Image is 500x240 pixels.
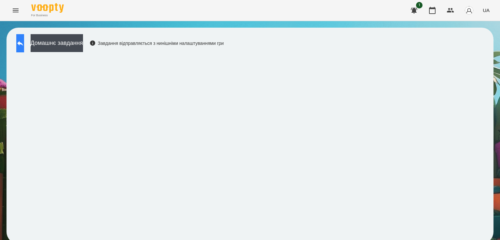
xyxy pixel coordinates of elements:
img: Voopty Logo [31,3,64,13]
span: UA [483,7,490,14]
img: avatar_s.png [465,6,474,15]
div: Завдання відправляється з нинішніми налаштуваннями гри [90,40,224,47]
span: For Business [31,13,64,18]
button: Menu [8,3,23,18]
button: UA [480,4,492,16]
span: 1 [416,2,423,8]
button: Домашнє завдання [31,34,83,52]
